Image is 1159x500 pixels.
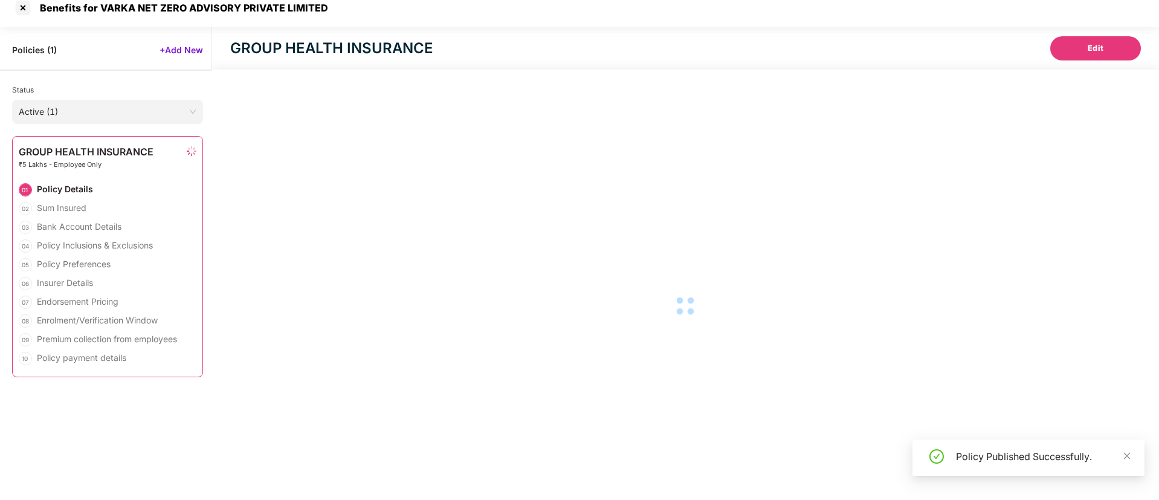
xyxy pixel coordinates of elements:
div: 02 [19,202,32,215]
div: Insurer Details [37,277,93,288]
div: 10 [19,352,32,365]
span: Active (1) [19,103,196,121]
div: Policy Inclusions & Exclusions [37,239,153,251]
div: Endorsement Pricing [37,296,118,307]
button: Edit [1050,36,1141,60]
div: Policy Published Successfully. [956,449,1130,464]
div: Premium collection from employees [37,333,177,345]
div: 01 [19,183,32,196]
span: +Add New [160,44,203,56]
div: GROUP HEALTH INSURANCE [230,37,433,59]
span: Edit [1088,42,1104,54]
span: ₹5 Lakhs - Employee Only [19,161,153,169]
div: 06 [19,277,32,290]
div: 04 [19,239,32,253]
span: GROUP HEALTH INSURANCE [19,146,153,157]
div: Bank Account Details [37,221,121,232]
div: 08 [19,314,32,328]
div: Policy payment details [37,352,126,363]
span: Policies ( 1 ) [12,44,57,56]
span: Status [12,85,34,94]
div: 09 [19,333,32,346]
div: Policy Details [37,183,93,195]
div: Enrolment/Verification Window [37,314,158,326]
div: 07 [19,296,32,309]
div: Sum Insured [37,202,86,213]
span: check-circle [929,449,944,464]
div: 05 [19,258,32,271]
div: Benefits for VARKA NET ZERO ADVISORY PRIVATE LIMITED [33,2,328,14]
div: Policy Preferences [37,258,111,270]
span: close [1123,452,1131,460]
div: 03 [19,221,32,234]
